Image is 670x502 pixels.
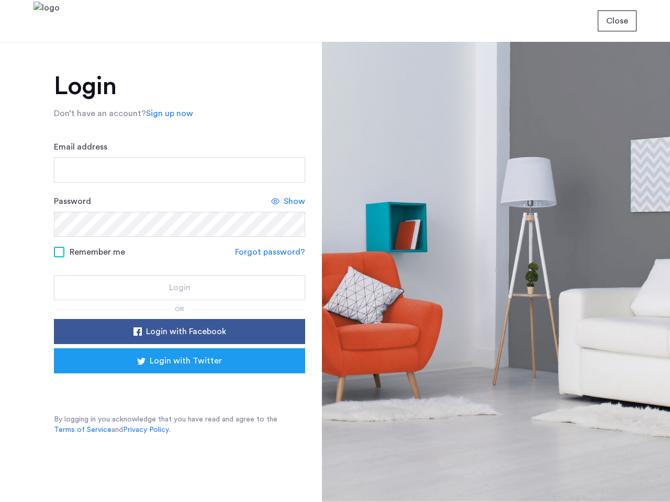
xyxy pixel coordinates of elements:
[54,425,111,435] a: Terms of Service
[54,74,305,99] h1: Login
[33,2,60,41] img: logo
[146,107,193,120] a: Sign up now
[169,281,191,294] span: Login
[54,275,305,300] button: button
[598,10,636,31] button: button
[54,141,107,153] label: Email address
[175,306,184,312] span: or
[54,195,91,208] label: Password
[150,355,222,367] span: Login with Twitter
[54,319,305,344] button: button
[54,348,305,373] button: button
[606,15,628,27] span: Close
[235,246,305,258] a: Forgot password?
[70,246,125,258] span: Remember me
[54,109,146,118] span: Don’t have an account?
[54,414,305,435] p: By logging in you acknowledge that you have read and agree to the and .
[123,425,169,435] a: Privacy Policy
[284,195,305,208] span: Show
[146,325,226,338] span: Login with Facebook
